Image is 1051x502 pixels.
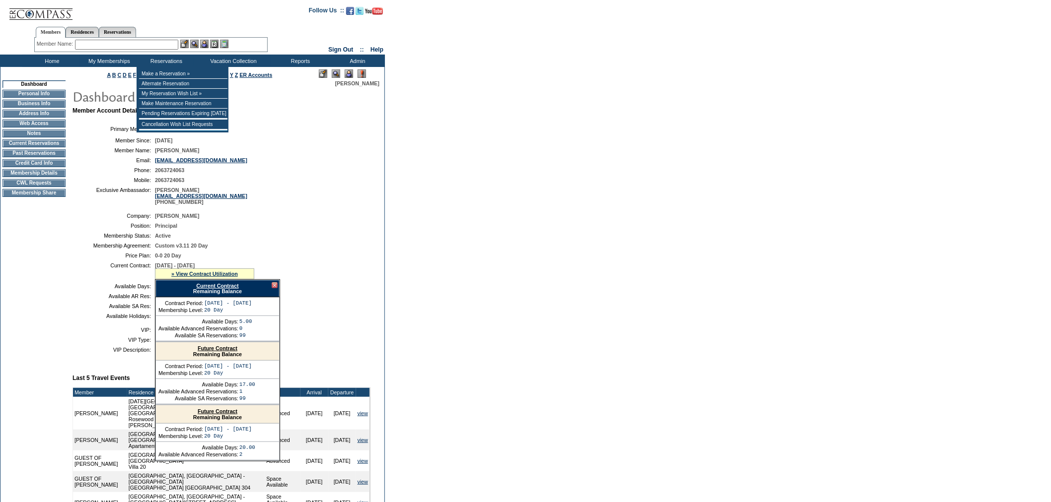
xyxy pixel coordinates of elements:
[155,157,247,163] a: [EMAIL_ADDRESS][DOMAIN_NAME]
[204,363,252,369] td: [DATE] - [DATE]
[300,450,328,471] td: [DATE]
[239,444,255,450] td: 20.00
[76,223,151,229] td: Position:
[155,233,171,239] span: Active
[155,167,184,173] span: 2063724063
[76,347,151,353] td: VIP Description:
[300,430,328,450] td: [DATE]
[300,388,328,397] td: Arrival
[204,300,252,306] td: [DATE] - [DATE]
[73,450,127,471] td: GUEST OF [PERSON_NAME]
[76,337,151,343] td: VIP Type:
[346,10,354,16] a: Become our fan on Facebook
[139,120,227,129] td: Cancellation Wish List Requests
[72,86,271,106] img: pgTtlDashboard.gif
[79,55,137,67] td: My Memberships
[271,55,328,67] td: Reports
[76,243,151,249] td: Membership Agreement:
[332,69,340,78] img: View Mode
[365,7,383,15] img: Subscribe to our YouTube Channel
[139,79,227,89] td: Alternate Reservation
[198,408,237,414] a: Future Contract
[139,89,227,99] td: My Reservation Wish List »
[235,72,238,78] a: Z
[76,283,151,289] td: Available Days:
[155,177,184,183] span: 2063724063
[328,388,356,397] td: Departure
[127,388,265,397] td: Residence
[346,7,354,15] img: Become our fan on Facebook
[265,450,300,471] td: Advanced
[139,69,227,79] td: Make a Reservation »
[196,283,238,289] a: Current Contract
[73,107,142,114] b: Member Account Details
[76,137,151,143] td: Member Since:
[158,388,238,394] td: Available Advanced Reservations:
[127,397,265,430] td: [DATE][GEOGRAPHIC_DATA][PERSON_NAME], [GEOGRAPHIC_DATA] - [GEOGRAPHIC_DATA] [DATE][GEOGRAPHIC_DAT...
[239,388,255,394] td: 1
[73,430,127,450] td: [PERSON_NAME]
[76,167,151,173] td: Phone:
[239,332,252,338] td: 99
[2,90,66,98] td: Personal Info
[335,80,379,86] span: [PERSON_NAME]
[158,433,203,439] td: Membership Level:
[210,40,219,48] img: Reservations
[155,262,195,268] span: [DATE] - [DATE]
[265,397,300,430] td: Advanced
[76,327,151,333] td: VIP:
[155,223,177,229] span: Principal
[2,189,66,197] td: Membership Share
[76,262,151,279] td: Current Contract:
[158,332,238,338] td: Available SA Reservations:
[360,46,364,53] span: ::
[107,72,111,78] a: A
[171,271,238,277] a: » View Contract Utilization
[156,405,279,424] div: Remaining Balance
[76,147,151,153] td: Member Name:
[155,137,172,143] span: [DATE]
[76,252,151,258] td: Price Plan:
[158,325,238,331] td: Available Advanced Reservations:
[112,72,116,78] a: B
[2,129,66,137] td: Notes
[328,450,356,471] td: [DATE]
[309,6,344,18] td: Follow Us ::
[123,72,127,78] a: D
[158,370,203,376] td: Membership Level:
[127,471,265,492] td: [GEOGRAPHIC_DATA], [GEOGRAPHIC_DATA] - [GEOGRAPHIC_DATA] [GEOGRAPHIC_DATA] [GEOGRAPHIC_DATA] 304
[76,313,151,319] td: Available Holidays:
[137,55,194,67] td: Reservations
[133,72,137,78] a: F
[239,395,255,401] td: 99
[158,318,238,324] td: Available Days:
[76,233,151,239] td: Membership Status:
[239,325,252,331] td: 0
[117,72,121,78] a: C
[127,430,265,450] td: [GEOGRAPHIC_DATA], [GEOGRAPHIC_DATA] - [GEOGRAPHIC_DATA], [GEOGRAPHIC_DATA] Apartamento Colinas -...
[127,450,265,471] td: [GEOGRAPHIC_DATA], [US_STATE] - The Islands of [GEOGRAPHIC_DATA] Villa 20
[139,99,227,109] td: Make Maintenance Reservation
[239,318,252,324] td: 5.00
[198,345,237,351] a: Future Contract
[328,397,356,430] td: [DATE]
[76,213,151,219] td: Company:
[158,363,203,369] td: Contract Period:
[204,426,252,432] td: [DATE] - [DATE]
[155,243,208,249] span: Custom v3.11 20 Day
[76,157,151,163] td: Email:
[371,46,383,53] a: Help
[73,471,127,492] td: GUEST OF [PERSON_NAME]
[2,100,66,108] td: Business Info
[158,444,238,450] td: Available Days:
[158,395,238,401] td: Available SA Reservations:
[200,40,209,48] img: Impersonate
[2,169,66,177] td: Membership Details
[158,381,238,387] td: Available Days:
[358,479,368,485] a: view
[158,307,203,313] td: Membership Level:
[2,159,66,167] td: Credit Card Info
[300,471,328,492] td: [DATE]
[22,55,79,67] td: Home
[36,27,66,38] a: Members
